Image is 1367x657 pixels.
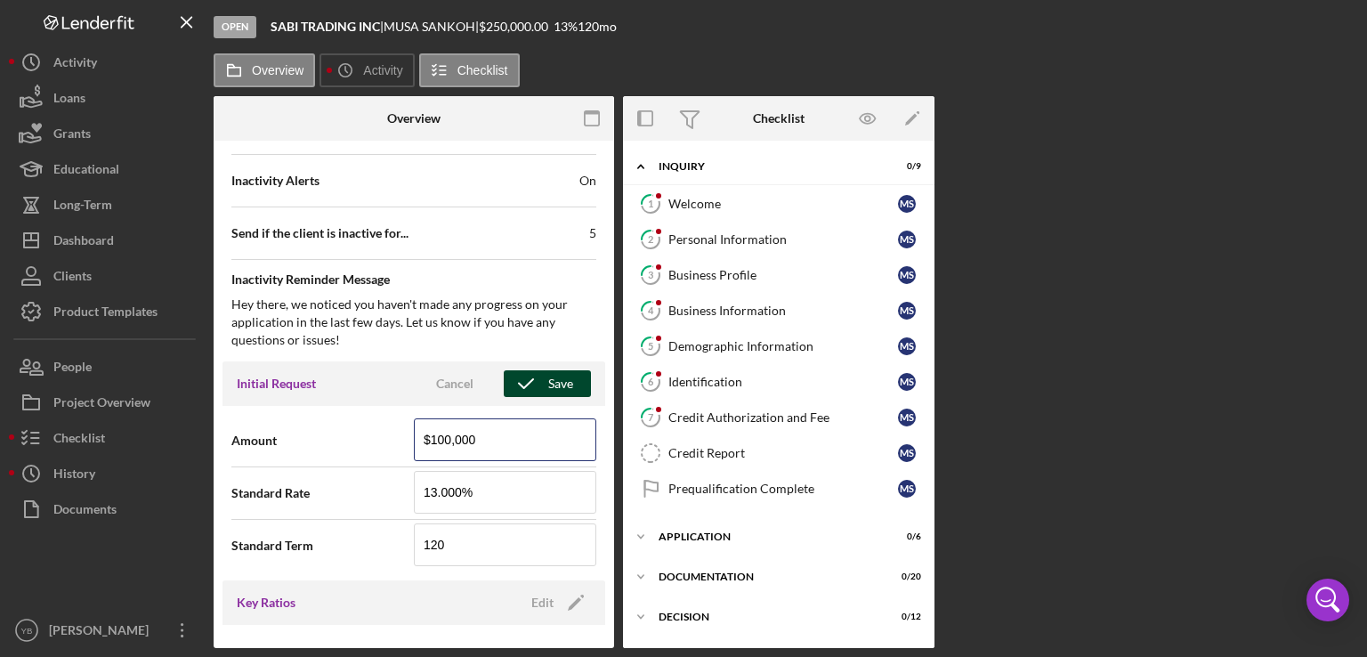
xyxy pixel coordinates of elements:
a: 1WelcomeMS [632,186,926,222]
label: Activity [363,63,402,77]
div: Identification [668,375,898,389]
div: Dashboard [53,223,114,263]
button: Product Templates [9,294,205,329]
button: Educational [9,151,205,187]
div: $250,000.00 [479,20,554,34]
div: Clients [53,258,92,298]
div: Business Information [668,304,898,318]
button: Checklist [9,420,205,456]
div: Edit [531,589,554,616]
button: Project Overview [9,385,205,420]
div: 0 / 9 [889,161,921,172]
button: Documents [9,491,205,527]
div: 0 / 6 [889,531,921,542]
div: Prequalification Complete [668,482,898,496]
div: Inquiry [659,161,877,172]
div: Welcome [668,197,898,211]
label: Overview [252,63,303,77]
div: 0 / 12 [889,612,921,622]
h3: Initial Request [237,375,316,393]
div: | [271,20,384,34]
button: Long-Term [9,187,205,223]
div: People [53,349,92,389]
button: Save [504,370,591,397]
div: Educational [53,151,119,191]
div: Grants [53,116,91,156]
button: Edit [521,589,591,616]
div: Credit Report [668,446,898,460]
button: Grants [9,116,205,151]
a: 7Credit Authorization and FeeMS [632,400,926,435]
div: Loans [53,80,85,120]
b: SABI TRADING INC [271,19,380,34]
div: M S [898,480,916,498]
tspan: 2 [648,233,653,245]
div: M S [898,444,916,462]
span: Inactivity Alerts [231,172,320,190]
div: Open [214,16,256,38]
div: Application [659,531,877,542]
div: Product Templates [53,294,158,334]
div: Hey there, we noticed you haven't made any progress on your application in the last few days. Let... [231,296,596,349]
div: M S [898,373,916,391]
a: Credit ReportMS [632,435,926,471]
span: Standard Term [231,537,414,555]
span: Standard Rate [231,484,414,502]
div: History [53,456,95,496]
h3: Key Ratios [237,594,295,612]
div: Checklist [53,420,105,460]
div: Documents [53,491,117,531]
button: Loans [9,80,205,116]
a: 6IdentificationMS [632,364,926,400]
div: Documentation [659,572,877,582]
div: Personal Information [668,232,898,247]
div: MUSA SANKOH | [384,20,479,34]
button: Clients [9,258,205,294]
tspan: 3 [648,269,653,280]
a: Activity [9,45,205,80]
button: YB[PERSON_NAME] [9,612,205,648]
button: Dashboard [9,223,205,258]
button: Activity [320,53,414,87]
button: Cancel [410,370,499,397]
div: 0 / 20 [889,572,921,582]
div: Credit Authorization and Fee [668,410,898,425]
span: Amount [231,432,414,450]
div: Demographic Information [668,339,898,353]
text: YB [21,626,33,636]
button: Checklist [419,53,520,87]
div: 5 [589,224,596,242]
tspan: 1 [648,198,653,209]
a: 5Demographic InformationMS [632,328,926,364]
div: Business Profile [668,268,898,282]
div: M S [898,266,916,284]
div: [PERSON_NAME] [44,612,160,653]
div: M S [898,195,916,213]
div: M S [898,409,916,426]
a: 2Personal InformationMS [632,222,926,257]
span: Send if the client is inactive for... [231,224,408,242]
a: 3Business ProfileMS [632,257,926,293]
a: People [9,349,205,385]
div: Checklist [753,111,805,126]
a: History [9,456,205,491]
tspan: 7 [648,411,654,423]
div: Open Intercom Messenger [1306,579,1349,621]
span: Inactivity Reminder Message [231,271,596,288]
div: Project Overview [53,385,150,425]
div: M S [898,337,916,355]
button: Overview [214,53,315,87]
div: Save [548,370,573,397]
div: 13 % [554,20,578,34]
a: Prequalification CompleteMS [632,471,926,507]
tspan: 6 [648,376,654,387]
label: Checklist [457,63,508,77]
